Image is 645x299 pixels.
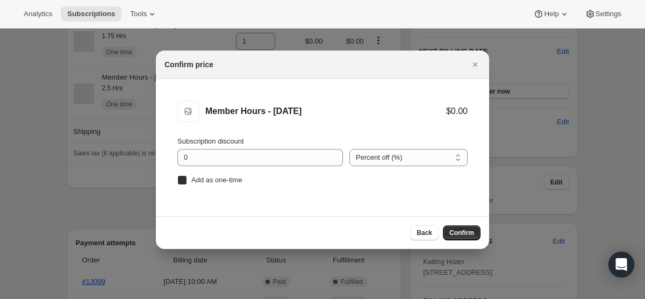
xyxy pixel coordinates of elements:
span: Subscription discount [177,137,244,145]
span: Back [417,229,432,237]
div: $0.00 [446,106,468,117]
button: Help [527,6,576,22]
span: Subscriptions [67,10,115,18]
div: Open Intercom Messenger [608,252,634,277]
button: Back [410,225,439,240]
button: Analytics [17,6,59,22]
span: Confirm [449,229,474,237]
span: Analytics [24,10,52,18]
span: Add as one-time [191,176,242,184]
span: Settings [596,10,621,18]
span: Help [544,10,558,18]
button: Settings [578,6,628,22]
button: Subscriptions [61,6,121,22]
button: Confirm [443,225,481,240]
span: Tools [130,10,147,18]
button: Close [468,57,483,72]
h2: Confirm price [164,59,213,70]
button: Tools [124,6,164,22]
div: Member Hours - [DATE] [205,106,446,117]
